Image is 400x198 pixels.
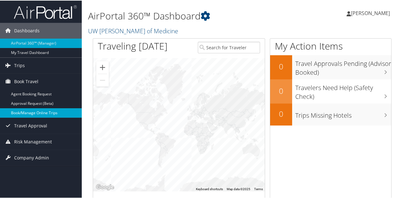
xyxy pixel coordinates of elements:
[254,187,263,190] a: Terms (opens in new tab)
[270,55,391,79] a: 0Travel Approvals Pending (Advisor Booked)
[347,3,396,22] a: [PERSON_NAME]
[270,61,292,71] h2: 0
[98,39,168,52] h1: Traveling [DATE]
[88,26,180,35] a: UW [PERSON_NAME] of Medicine
[14,73,38,89] span: Book Travel
[14,4,77,19] img: airportal-logo.png
[270,79,391,103] a: 0Travelers Need Help (Safety Check)
[270,108,292,119] h2: 0
[14,149,49,165] span: Company Admin
[14,22,40,38] span: Dashboards
[270,85,292,96] h2: 0
[270,103,391,125] a: 0Trips Missing Hotels
[88,9,293,22] h1: AirPortal 360™ Dashboard
[227,187,250,190] span: Map data ©2025
[14,133,52,149] span: Risk Management
[295,107,391,119] h3: Trips Missing Hotels
[95,183,115,191] img: Google
[295,56,391,76] h3: Travel Approvals Pending (Advisor Booked)
[196,186,223,191] button: Keyboard shortcuts
[14,117,47,133] span: Travel Approval
[295,80,391,100] h3: Travelers Need Help (Safety Check)
[14,57,25,73] span: Trips
[270,39,391,52] h1: My Action Items
[96,73,109,86] button: Zoom out
[96,61,109,73] button: Zoom in
[351,9,390,16] span: [PERSON_NAME]
[198,41,260,53] input: Search for Traveler
[95,183,115,191] a: Open this area in Google Maps (opens a new window)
